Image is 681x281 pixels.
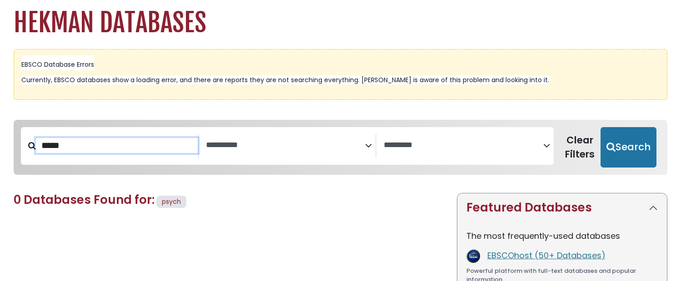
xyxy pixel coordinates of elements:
textarea: Search [206,141,365,150]
span: EBSCO Database Errors [21,60,94,69]
button: Featured Databases [457,193,667,222]
button: Submit for Search Results [601,127,656,168]
nav: Search filters [14,120,667,175]
p: The most frequently-used databases [466,230,658,242]
h1: Hekman Databases [14,8,667,38]
a: EBSCOhost (50+ Databases) [487,250,606,261]
span: 0 Databases Found for: [14,192,155,208]
textarea: Search [384,141,543,150]
span: psych [162,197,181,206]
input: Search database by title or keyword [36,138,198,153]
span: Currently, EBSCO databases show a loading error, and there are reports they are not searching eve... [21,75,549,84]
button: Clear Filters [559,127,601,168]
